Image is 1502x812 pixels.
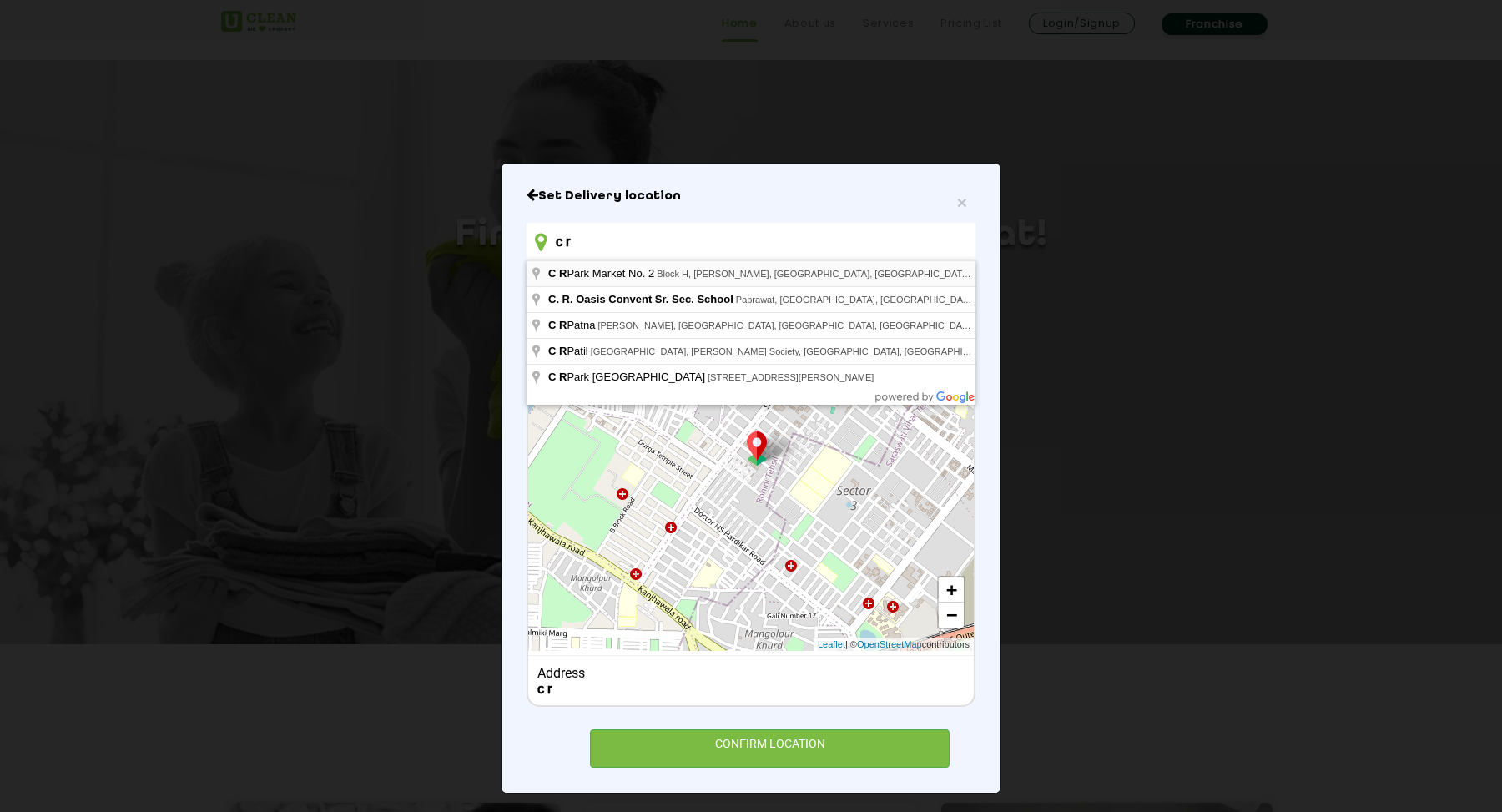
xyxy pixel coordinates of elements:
a: Leaflet [818,638,845,652]
span: Block H, [PERSON_NAME], [GEOGRAPHIC_DATA], [GEOGRAPHIC_DATA], [GEOGRAPHIC_DATA] [657,269,1071,279]
span: C R [548,267,567,280]
span: Paprawat, [GEOGRAPHIC_DATA], [GEOGRAPHIC_DATA], [GEOGRAPHIC_DATA], [GEOGRAPHIC_DATA] [736,295,1177,305]
h6: Close [527,188,975,204]
span: C. R. Oasis Convent Sr. Sec. School [548,293,733,305]
span: Park [GEOGRAPHIC_DATA] [548,371,708,383]
span: Patil [548,345,591,357]
a: OpenStreetMap [857,638,922,652]
span: Patna [548,319,597,331]
span: × [957,193,967,212]
input: Enter location [527,223,975,260]
div: CONFIRM LOCATION [590,729,950,767]
span: [PERSON_NAME], [GEOGRAPHIC_DATA], [GEOGRAPHIC_DATA], [GEOGRAPHIC_DATA] [597,320,975,330]
span: Park Market No. 2 [548,267,657,280]
span: [STREET_ADDRESS][PERSON_NAME] [708,372,874,382]
span: C R [548,371,567,383]
button: Close [957,194,967,211]
span: C R [548,319,567,331]
div: Address [537,665,965,681]
a: Zoom out [939,603,964,628]
span: C R [548,345,567,357]
div: | © contributors [814,638,974,652]
span: [GEOGRAPHIC_DATA], [PERSON_NAME] Society, [GEOGRAPHIC_DATA], [GEOGRAPHIC_DATA], [GEOGRAPHIC_DATA]... [591,346,1202,356]
b: c r [537,681,552,697]
a: Zoom in [939,577,964,603]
